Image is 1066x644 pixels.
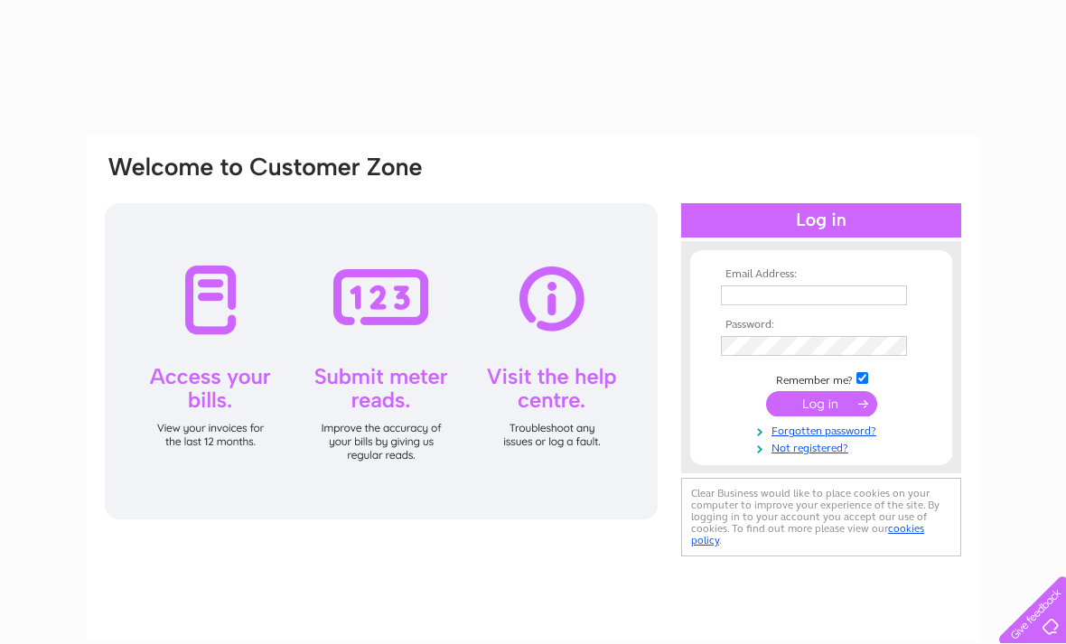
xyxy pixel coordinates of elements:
a: cookies policy [691,522,924,546]
input: Submit [766,391,877,416]
a: Not registered? [721,438,926,455]
th: Email Address: [716,268,926,281]
div: Clear Business would like to place cookies on your computer to improve your experience of the sit... [681,478,961,556]
th: Password: [716,319,926,331]
a: Forgotten password? [721,421,926,438]
td: Remember me? [716,369,926,387]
